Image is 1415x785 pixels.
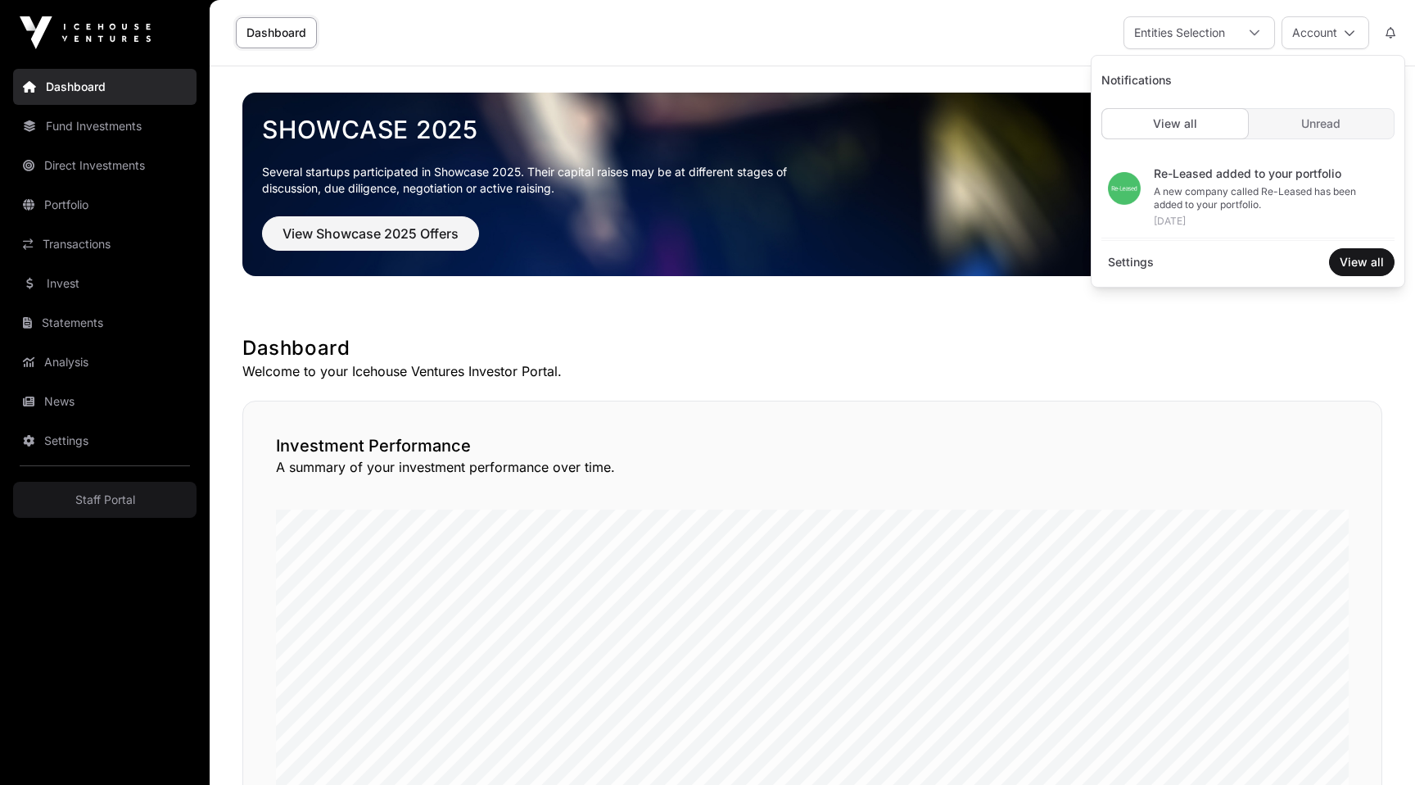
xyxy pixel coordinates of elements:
a: Dashboard [13,69,197,105]
span: View Showcase 2025 Offers [283,224,459,243]
h2: Investment Performance [276,434,1349,457]
a: Dashboard [236,17,317,48]
a: News [13,383,197,420]
p: Welcome to your Icehouse Ventures Investor Portal. [242,361,1382,381]
h1: Dashboard [242,335,1382,361]
iframe: Chat Widget [1333,706,1415,785]
a: Invest [13,265,197,302]
a: Statements [13,305,197,341]
p: A summary of your investment performance over time. [276,457,1349,477]
div: A new company called Re-Leased has been added to your portfolio. [1154,185,1381,211]
a: Transactions [13,226,197,262]
span: View all [1340,254,1384,270]
button: View all [1329,248,1395,276]
div: Re-Leased added to your portfolio [1154,166,1381,182]
a: Re-Leased added to your portfolioA new company called Re-Leased has been added to your portfolio.... [1101,156,1395,238]
p: Several startups participated in Showcase 2025. Their capital raises may be at different stages o... [262,164,812,197]
img: download.png [1108,172,1141,205]
div: [DATE] [1154,215,1381,228]
button: Account [1282,16,1369,49]
button: View Showcase 2025 Offers [262,216,479,251]
a: Fund Investments [13,108,197,144]
a: Portfolio [13,187,197,223]
img: Icehouse Ventures Logo [20,16,151,49]
a: Staff Portal [13,482,197,518]
a: View Showcase 2025 Offers [262,233,479,249]
div: Entities Selection [1124,17,1235,48]
a: Analysis [13,344,197,380]
a: Settings [13,423,197,459]
a: Direct Investments [13,147,197,184]
img: Showcase 2025 [242,93,1382,276]
span: Unread [1301,116,1340,132]
a: Showcase 2025 [262,115,1363,144]
a: Settings [1101,247,1160,277]
span: Notifications [1095,66,1178,95]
